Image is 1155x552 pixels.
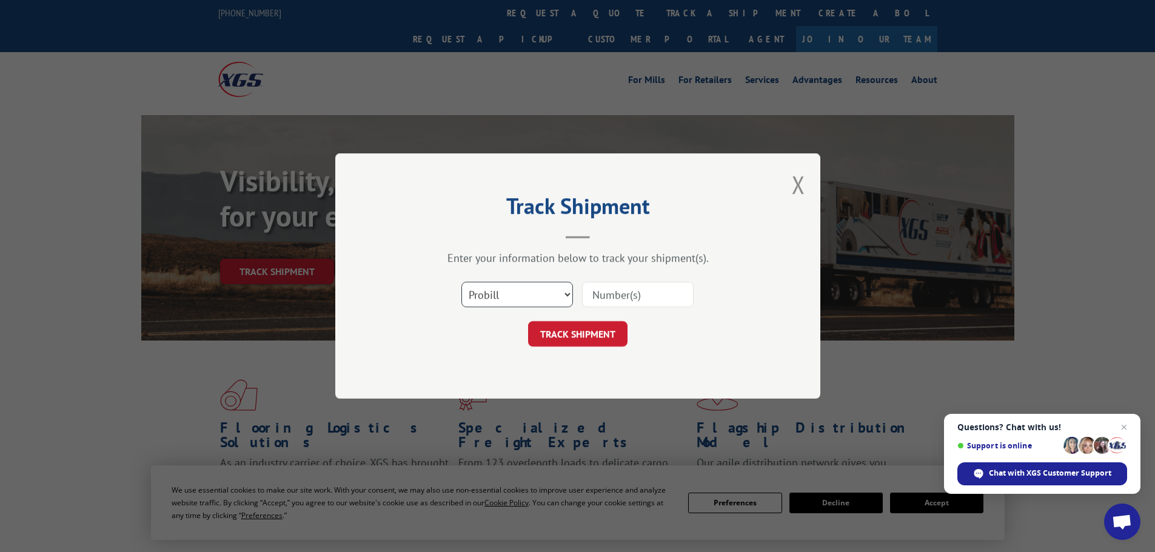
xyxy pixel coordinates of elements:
[582,282,694,307] input: Number(s)
[1117,420,1131,434] span: Close chat
[528,321,628,347] button: TRACK SHIPMENT
[957,422,1127,432] span: Questions? Chat with us!
[1104,504,1140,540] div: Open chat
[989,468,1111,479] span: Chat with XGS Customer Support
[957,441,1059,450] span: Support is online
[792,168,805,201] button: Close modal
[396,251,760,265] div: Enter your information below to track your shipment(s).
[957,462,1127,485] div: Chat with XGS Customer Support
[396,198,760,221] h2: Track Shipment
